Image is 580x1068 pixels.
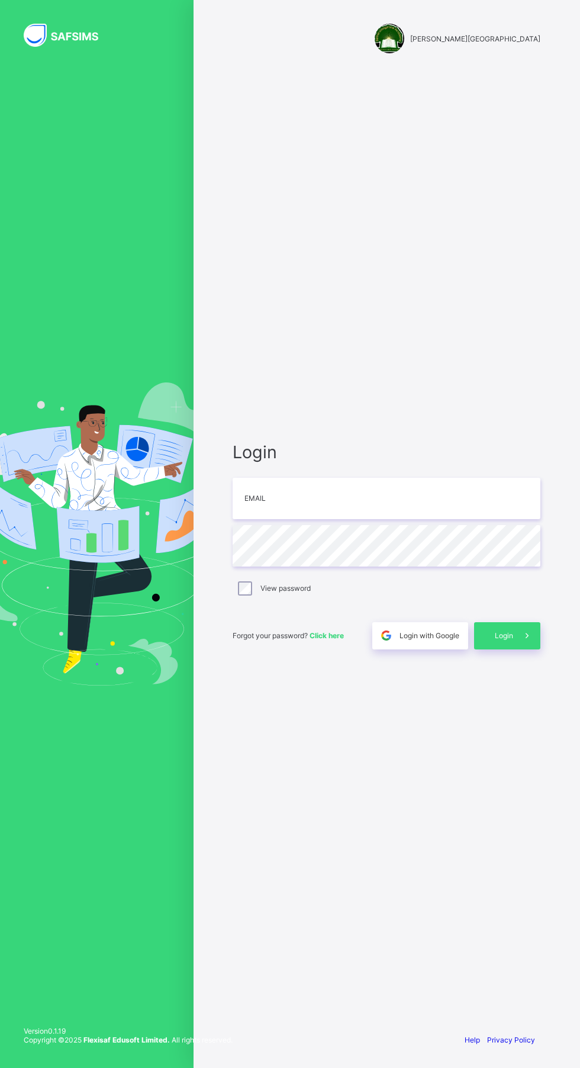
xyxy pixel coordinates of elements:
[410,34,540,43] span: [PERSON_NAME][GEOGRAPHIC_DATA]
[465,1035,480,1044] a: Help
[24,1027,233,1035] span: Version 0.1.19
[233,442,540,462] span: Login
[495,631,513,640] span: Login
[379,629,393,642] img: google.396cfc9801f0270233282035f929180a.svg
[487,1035,535,1044] a: Privacy Policy
[399,631,459,640] span: Login with Google
[24,1035,233,1044] span: Copyright © 2025 All rights reserved.
[233,631,344,640] span: Forgot your password?
[83,1035,170,1044] strong: Flexisaf Edusoft Limited.
[260,584,311,593] label: View password
[24,24,112,47] img: SAFSIMS Logo
[310,631,344,640] a: Click here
